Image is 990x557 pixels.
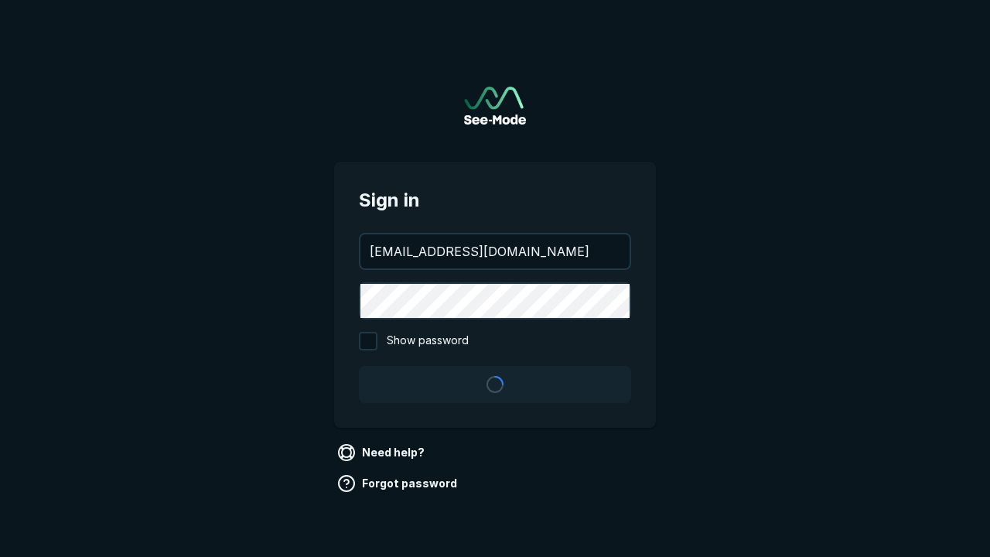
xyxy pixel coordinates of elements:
a: Go to sign in [464,87,526,125]
span: Sign in [359,186,631,214]
img: See-Mode Logo [464,87,526,125]
span: Show password [387,332,469,350]
a: Need help? [334,440,431,465]
input: your@email.com [360,234,630,268]
a: Forgot password [334,471,463,496]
